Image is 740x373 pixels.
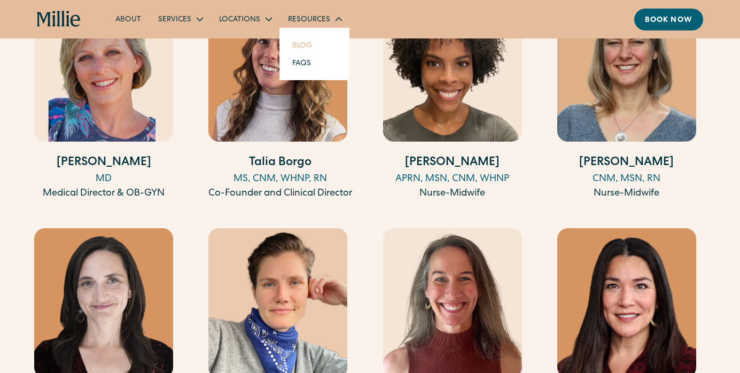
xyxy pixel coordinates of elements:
h4: Talia Borgo [208,154,352,172]
div: MS, CNM, WHNP, RN [208,172,352,187]
nav: Resources [279,28,349,80]
a: FAQs [284,54,320,72]
div: MD [34,172,173,187]
div: Nurse-Midwife [383,187,522,201]
div: Resources [288,14,330,26]
div: Services [158,14,191,26]
a: About [107,10,150,28]
div: Book now [645,15,692,26]
div: CNM, MSN, RN [557,172,696,187]
h4: [PERSON_NAME] [34,154,173,172]
h4: [PERSON_NAME] [383,154,522,172]
div: Locations [211,10,279,28]
div: APRN, MSN, CNM, WHNP [383,172,522,187]
div: Resources [279,10,349,28]
div: Co-Founder and Clinical Director [208,187,352,201]
a: Book now [634,9,703,30]
div: Services [150,10,211,28]
h4: [PERSON_NAME] [557,154,696,172]
div: Locations [219,14,260,26]
div: Nurse-Midwife [557,187,696,201]
div: Medical Director & OB-GYN [34,187,173,201]
a: home [37,11,81,28]
a: Blog [284,36,321,54]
